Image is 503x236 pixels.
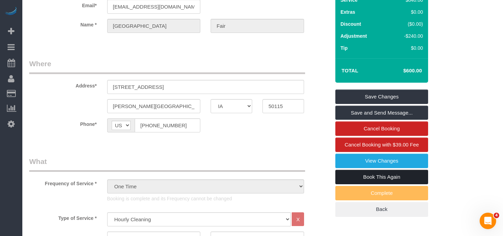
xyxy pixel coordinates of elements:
span: Cancel Booking with $39.00 Fee [345,142,419,147]
label: Frequency of Service * [24,178,102,187]
a: Back [335,202,428,216]
a: Cancel Booking with $39.00 Fee [335,138,428,152]
label: Address* [24,80,102,89]
span: 4 [494,213,499,218]
label: Type of Service * [24,212,102,222]
legend: What [29,156,305,172]
a: View Changes [335,154,428,168]
div: $0.00 [390,45,423,51]
a: Save Changes [335,90,428,104]
iframe: Intercom live chat [480,213,496,229]
strong: Total [342,68,358,73]
label: Name * [24,19,102,28]
p: Booking is complete and its Frequency cannot be changed [107,195,304,202]
input: Last Name* [211,19,304,33]
a: Book This Again [335,170,428,184]
input: City* [107,99,201,113]
legend: Where [29,59,305,74]
label: Discount [340,21,361,27]
input: Zip Code* [262,99,304,113]
label: Tip [340,45,348,51]
a: Save and Send Message... [335,106,428,120]
div: $0.00 [390,9,423,15]
label: Extras [340,9,355,15]
h4: $600.00 [383,68,422,74]
div: -$240.00 [390,33,423,39]
input: First Name* [107,19,201,33]
a: Cancel Booking [335,121,428,136]
label: Phone* [24,118,102,128]
input: Phone* [135,118,201,132]
label: Adjustment [340,33,367,39]
img: Automaid Logo [4,7,18,16]
div: ($0.00) [390,21,423,27]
